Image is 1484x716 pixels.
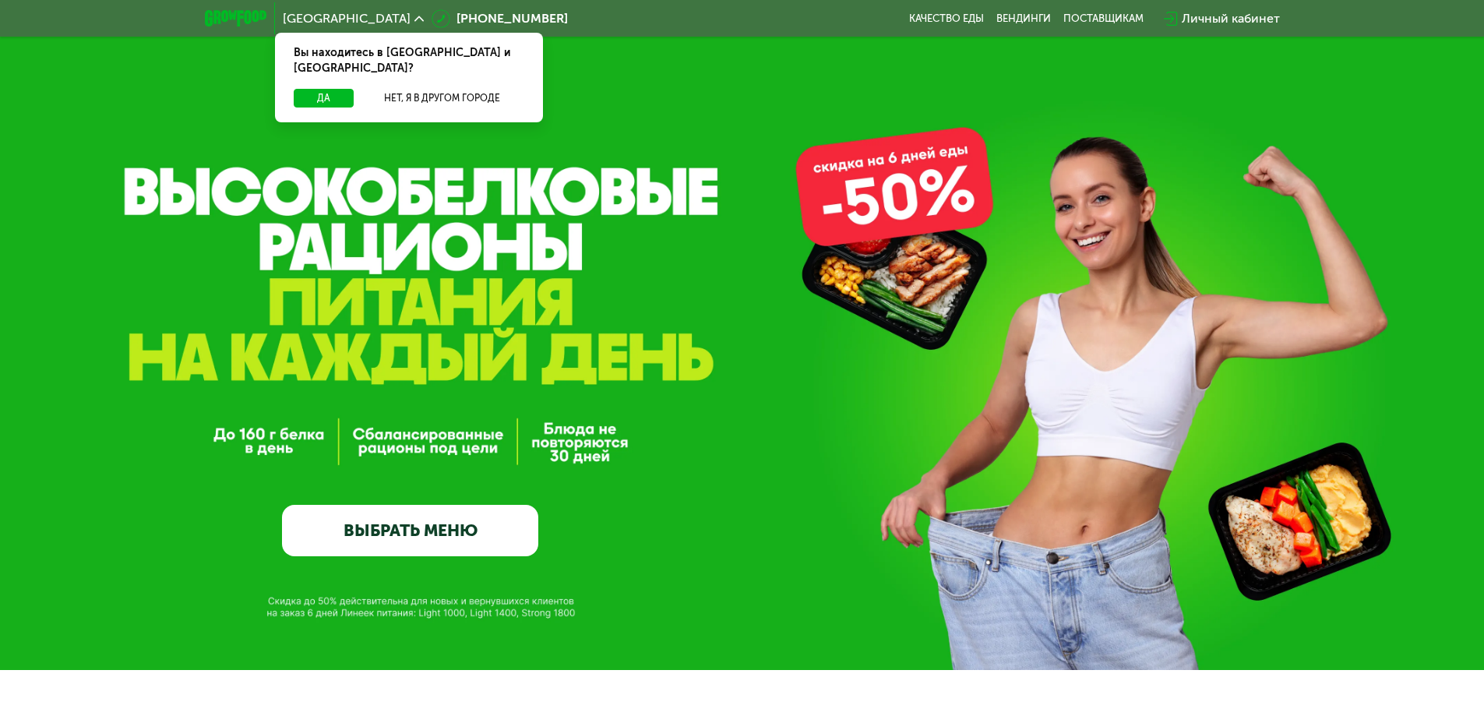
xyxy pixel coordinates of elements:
[996,12,1051,25] a: Вендинги
[283,12,411,25] span: [GEOGRAPHIC_DATA]
[360,89,524,108] button: Нет, я в другом городе
[1182,9,1280,28] div: Личный кабинет
[282,505,538,556] a: ВЫБРАТЬ МЕНЮ
[432,9,568,28] a: [PHONE_NUMBER]
[275,33,543,89] div: Вы находитесь в [GEOGRAPHIC_DATA] и [GEOGRAPHIC_DATA]?
[909,12,984,25] a: Качество еды
[1063,12,1144,25] div: поставщикам
[294,89,354,108] button: Да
